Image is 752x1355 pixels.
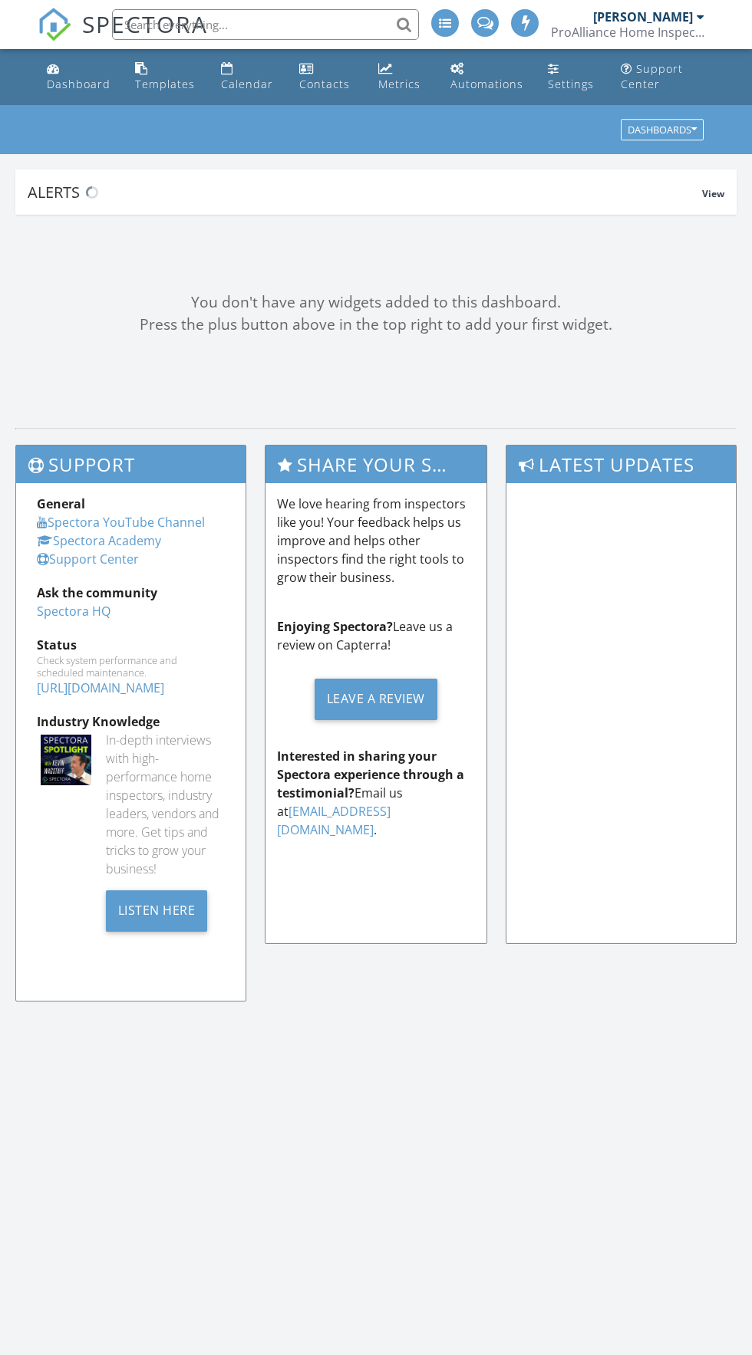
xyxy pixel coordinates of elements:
div: You don't have any widgets added to this dashboard. [15,291,737,314]
span: SPECTORA [82,8,208,40]
h3: Support [16,446,246,483]
p: We love hearing from inspectors like you! Your feedback helps us improve and helps other inspecto... [277,495,474,587]
a: Leave a Review [277,666,474,732]
div: Press the plus button above in the top right to add your first widget. [15,314,737,336]
a: Settings [542,55,602,99]
p: Email us at . [277,747,474,839]
div: Templates [135,77,195,91]
div: Dashboards [628,125,697,136]
strong: General [37,495,85,512]
a: Dashboard [41,55,117,99]
a: Contacts [293,55,360,99]
div: Calendar [221,77,273,91]
div: Check system performance and scheduled maintenance. [37,654,225,679]
a: [EMAIL_ADDRESS][DOMAIN_NAME] [277,803,391,838]
img: Spectoraspolightmain [41,735,91,785]
a: Spectora HQ [37,603,110,620]
div: Settings [548,77,594,91]
h3: Latest Updates [506,446,736,483]
div: In-depth interviews with high-performance home inspectors, industry leaders, vendors and more. Ge... [106,731,226,878]
h3: Share Your Spectora Experience [266,446,486,483]
a: Spectora Academy [37,532,161,549]
a: Support Center [615,55,711,99]
div: Dashboard [47,77,110,91]
div: Leave a Review [315,679,437,720]
div: Automations [450,77,523,91]
div: Ask the community [37,584,225,602]
input: Search everything... [112,9,419,40]
a: Calendar [215,55,281,99]
div: Industry Knowledge [37,712,225,731]
div: Support Center [621,61,683,91]
a: [URL][DOMAIN_NAME] [37,679,164,696]
div: Status [37,636,225,654]
a: Templates [129,55,202,99]
a: Metrics [372,55,432,99]
button: Dashboards [621,120,704,141]
a: SPECTORA [38,21,208,53]
div: Metrics [378,77,421,91]
div: Contacts [299,77,350,91]
div: Listen Here [106,890,208,932]
div: [PERSON_NAME] [593,9,693,25]
a: Support Center [37,551,139,567]
a: Listen Here [106,901,208,918]
strong: Enjoying Spectora? [277,618,393,635]
div: ProAlliance Home Inspections [551,25,704,40]
p: Leave us a review on Capterra! [277,617,474,654]
img: The Best Home Inspection Software - Spectora [38,8,71,41]
div: Alerts [28,182,702,202]
a: Spectora YouTube Channel [37,514,205,531]
span: View [702,187,724,200]
a: Automations (Basic) [444,55,529,99]
strong: Interested in sharing your Spectora experience through a testimonial? [277,748,464,801]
